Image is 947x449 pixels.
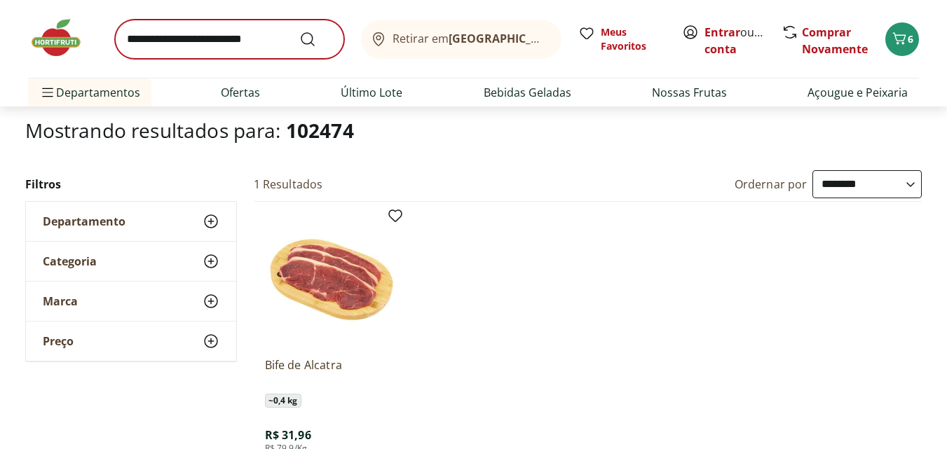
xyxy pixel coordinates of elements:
[26,202,236,241] button: Departamento
[704,24,767,57] span: ou
[26,242,236,281] button: Categoria
[578,25,665,53] a: Meus Favoritos
[43,254,97,268] span: Categoria
[115,20,344,59] input: search
[265,357,398,388] a: Bife de Alcatra
[885,22,919,56] button: Carrinho
[26,322,236,361] button: Preço
[704,25,782,57] a: Criar conta
[601,25,665,53] span: Meus Favoritos
[449,31,685,46] b: [GEOGRAPHIC_DATA]/[GEOGRAPHIC_DATA]
[25,170,237,198] h2: Filtros
[908,32,913,46] span: 6
[802,25,868,57] a: Comprar Novamente
[265,394,301,408] span: ~ 0,4 kg
[265,427,311,443] span: R$ 31,96
[43,334,74,348] span: Preço
[484,84,571,101] a: Bebidas Geladas
[254,177,323,192] h2: 1 Resultados
[361,20,561,59] button: Retirar em[GEOGRAPHIC_DATA]/[GEOGRAPHIC_DATA]
[286,117,354,144] span: 102474
[26,282,236,321] button: Marca
[341,84,402,101] a: Último Lote
[393,32,547,45] span: Retirar em
[652,84,727,101] a: Nossas Frutas
[28,17,98,59] img: Hortifruti
[808,84,908,101] a: Açougue e Peixaria
[43,294,78,308] span: Marca
[299,31,333,48] button: Submit Search
[221,84,260,101] a: Ofertas
[39,76,56,109] button: Menu
[704,25,740,40] a: Entrar
[25,119,922,141] h1: Mostrando resultados para:
[735,177,808,192] label: Ordernar por
[43,214,125,228] span: Departamento
[39,76,140,109] span: Departamentos
[265,213,398,346] img: Bife de Alcatra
